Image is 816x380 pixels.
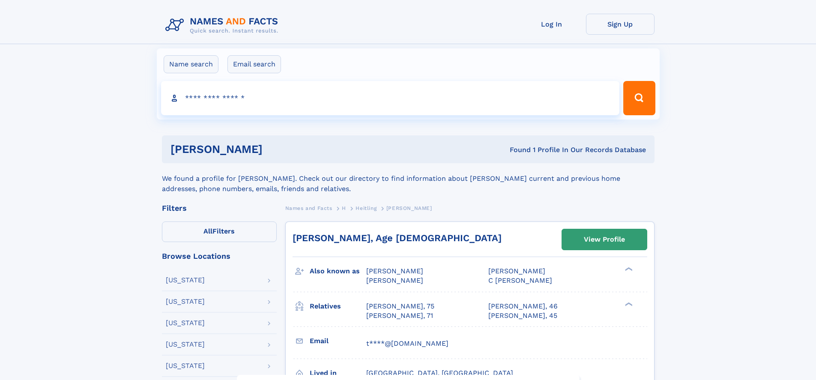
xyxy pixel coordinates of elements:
[310,334,366,348] h3: Email
[488,267,545,275] span: [PERSON_NAME]
[162,14,285,37] img: Logo Names and Facts
[623,81,655,115] button: Search Button
[488,302,558,311] a: [PERSON_NAME], 46
[170,144,386,155] h1: [PERSON_NAME]
[162,204,277,212] div: Filters
[310,264,366,278] h3: Also known as
[342,205,346,211] span: H
[366,267,423,275] span: [PERSON_NAME]
[164,55,218,73] label: Name search
[366,369,513,377] span: [GEOGRAPHIC_DATA], [GEOGRAPHIC_DATA]
[162,163,655,194] div: We found a profile for [PERSON_NAME]. Check out our directory to find information about [PERSON_N...
[623,301,633,307] div: ❯
[162,221,277,242] label: Filters
[285,203,332,213] a: Names and Facts
[584,230,625,249] div: View Profile
[386,145,646,155] div: Found 1 Profile In Our Records Database
[162,252,277,260] div: Browse Locations
[356,203,377,213] a: Heitling
[488,276,552,284] span: C [PERSON_NAME]
[166,341,205,348] div: [US_STATE]
[310,299,366,314] h3: Relatives
[166,362,205,369] div: [US_STATE]
[227,55,281,73] label: Email search
[366,276,423,284] span: [PERSON_NAME]
[161,81,620,115] input: search input
[366,311,433,320] a: [PERSON_NAME], 71
[386,205,432,211] span: [PERSON_NAME]
[293,233,502,243] a: [PERSON_NAME], Age [DEMOGRAPHIC_DATA]
[166,320,205,326] div: [US_STATE]
[166,298,205,305] div: [US_STATE]
[166,277,205,284] div: [US_STATE]
[517,14,586,35] a: Log In
[342,203,346,213] a: H
[356,205,377,211] span: Heitling
[586,14,655,35] a: Sign Up
[203,227,212,235] span: All
[488,311,557,320] a: [PERSON_NAME], 45
[623,266,633,272] div: ❯
[366,302,434,311] a: [PERSON_NAME], 75
[562,229,647,250] a: View Profile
